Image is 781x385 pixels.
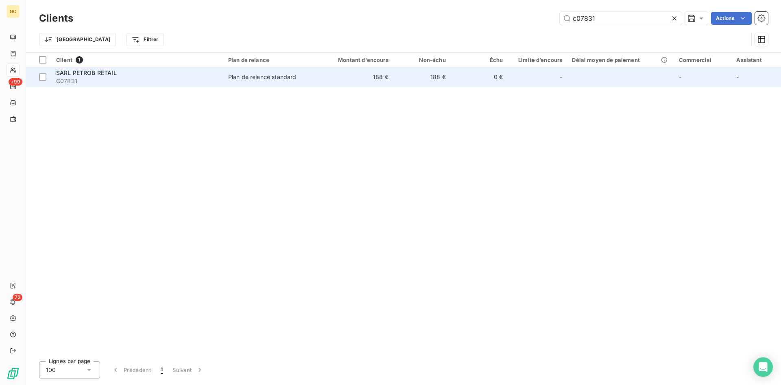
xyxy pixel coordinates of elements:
button: 1 [156,361,168,378]
button: Précédent [107,361,156,378]
button: [GEOGRAPHIC_DATA] [39,33,116,46]
span: - [560,73,562,81]
img: Logo LeanPay [7,367,20,380]
div: Plan de relance standard [228,73,297,81]
button: Actions [711,12,752,25]
td: 188 € [316,67,393,87]
span: 100 [46,366,56,374]
div: Limite d’encours [513,57,563,63]
div: Non-échu [398,57,446,63]
span: - [679,73,681,80]
span: SARL PETROB RETAIL [56,69,117,76]
div: Assistant [736,57,776,63]
input: Rechercher [560,12,682,25]
span: C07831 [56,77,218,85]
button: Filtrer [126,33,164,46]
span: +99 [9,78,22,86]
div: Commercial [679,57,726,63]
span: 72 [13,294,22,301]
span: - [736,73,739,80]
td: 0 € [451,67,508,87]
button: Suivant [168,361,209,378]
h3: Clients [39,11,73,26]
div: Échu [456,57,503,63]
div: Délai moyen de paiement [572,57,669,63]
span: 1 [76,56,83,64]
div: Open Intercom Messenger [753,357,773,377]
span: 1 [161,366,163,374]
td: 188 € [393,67,451,87]
span: Client [56,57,72,63]
div: Montant d'encours [321,57,388,63]
div: Plan de relance [228,57,312,63]
div: GC [7,5,20,18]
